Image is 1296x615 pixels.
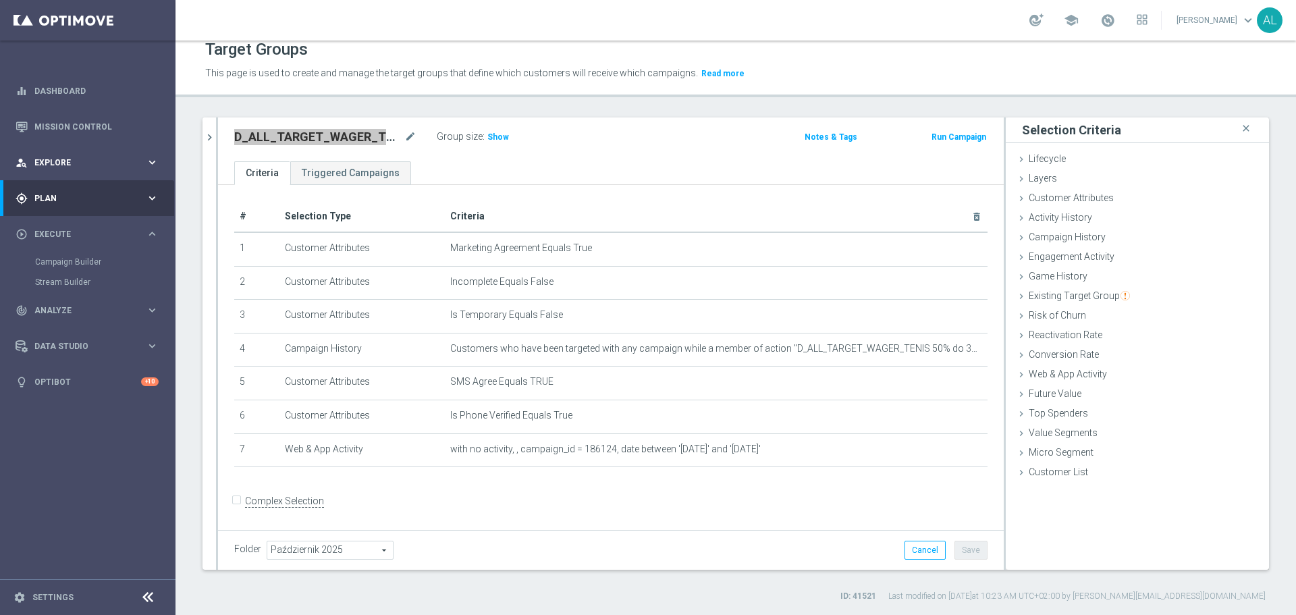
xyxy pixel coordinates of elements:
span: Customer Attributes [1029,192,1114,203]
button: play_circle_outline Execute keyboard_arrow_right [15,229,159,240]
span: Conversion Rate [1029,349,1099,360]
td: Web & App Activity [279,433,446,467]
span: Plan [34,194,146,203]
span: Execute [34,230,146,238]
span: Is Temporary Equals False [450,309,563,321]
td: 1 [234,232,279,266]
div: Plan [16,192,146,205]
span: Reactivation Rate [1029,329,1102,340]
a: Criteria [234,161,290,185]
div: AL [1257,7,1282,33]
button: Read more [700,66,746,81]
td: Customer Attributes [279,232,446,266]
td: Customer Attributes [279,367,446,400]
button: Save [954,541,988,560]
i: keyboard_arrow_right [146,340,159,352]
button: chevron_right [202,117,216,157]
a: Mission Control [34,109,159,144]
span: Is Phone Verified Equals True [450,410,572,421]
i: chevron_right [203,131,216,144]
a: [PERSON_NAME]keyboard_arrow_down [1175,10,1257,30]
span: Incomplete Equals False [450,276,553,288]
div: Mission Control [15,122,159,132]
td: Customer Attributes [279,266,446,300]
div: Stream Builder [35,272,174,292]
button: Data Studio keyboard_arrow_right [15,341,159,352]
td: 5 [234,367,279,400]
span: Show [487,132,509,142]
h3: Selection Criteria [1022,122,1121,138]
span: with no activity, , campaign_id = 186124, date between '[DATE]' and '[DATE]' [450,444,761,455]
button: Run Campaign [930,130,988,144]
button: Cancel [905,541,946,560]
td: Customer Attributes [279,300,446,333]
button: track_changes Analyze keyboard_arrow_right [15,305,159,316]
div: Dashboard [16,73,159,109]
i: delete_forever [971,211,982,222]
button: equalizer Dashboard [15,86,159,97]
i: equalizer [16,85,28,97]
span: Game History [1029,271,1087,282]
h1: Target Groups [205,40,308,59]
i: keyboard_arrow_right [146,156,159,169]
a: Settings [32,593,74,601]
i: keyboard_arrow_right [146,304,159,317]
span: Analyze [34,306,146,315]
div: Analyze [16,304,146,317]
span: school [1064,13,1079,28]
i: close [1239,119,1253,138]
div: Data Studio [16,340,146,352]
i: person_search [16,157,28,169]
div: Execute [16,228,146,240]
span: Future Value [1029,388,1081,399]
span: SMS Agree Equals TRUE [450,376,553,387]
button: gps_fixed Plan keyboard_arrow_right [15,193,159,204]
i: settings [13,591,26,604]
a: Optibot [34,364,141,400]
a: Campaign Builder [35,257,140,267]
td: 3 [234,300,279,333]
span: Value Segments [1029,427,1098,438]
i: mode_edit [404,129,416,145]
div: +10 [141,377,159,386]
a: Triggered Campaigns [290,161,411,185]
span: Explore [34,159,146,167]
td: Customer Attributes [279,400,446,433]
h2: D_ALL_TARGET_WAGER_TENIS 50% do 300 PLN sms_051025 [234,129,402,145]
span: This page is used to create and manage the target groups that define which customers will receive... [205,68,698,78]
span: Campaign History [1029,232,1106,242]
div: Campaign Builder [35,252,174,272]
label: ID: 41521 [840,591,876,602]
td: 7 [234,433,279,467]
a: Stream Builder [35,277,140,288]
a: Dashboard [34,73,159,109]
span: Top Spenders [1029,408,1088,419]
i: gps_fixed [16,192,28,205]
th: # [234,201,279,232]
span: Customers who have been targeted with any campaign while a member of action "D_ALL_TARGET_WAGER_T... [450,343,982,354]
button: lightbulb Optibot +10 [15,377,159,387]
span: Risk of Churn [1029,310,1086,321]
i: keyboard_arrow_right [146,228,159,240]
label: Last modified on [DATE] at 10:23 AM UTC+02:00 by [PERSON_NAME][EMAIL_ADDRESS][DOMAIN_NAME] [888,591,1266,602]
span: Web & App Activity [1029,369,1107,379]
label: Folder [234,543,261,555]
td: 4 [234,333,279,367]
span: Activity History [1029,212,1092,223]
td: 2 [234,266,279,300]
span: keyboard_arrow_down [1241,13,1255,28]
i: track_changes [16,304,28,317]
i: keyboard_arrow_right [146,192,159,205]
label: Complex Selection [245,495,324,508]
div: person_search Explore keyboard_arrow_right [15,157,159,168]
i: play_circle_outline [16,228,28,240]
th: Selection Type [279,201,446,232]
span: Data Studio [34,342,146,350]
span: Micro Segment [1029,447,1093,458]
span: Existing Target Group [1029,290,1130,301]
